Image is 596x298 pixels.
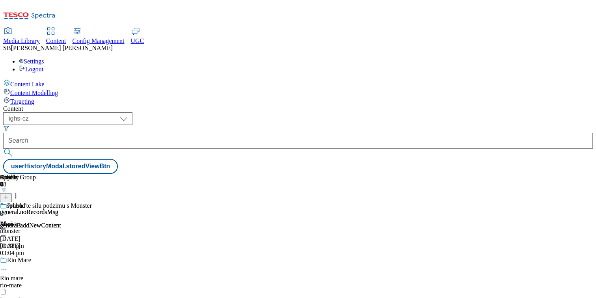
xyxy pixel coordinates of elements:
[3,159,118,174] button: userHistoryModal.storedViewBtn
[7,202,23,209] div: splash
[3,45,11,51] span: SB
[19,58,44,65] a: Settings
[46,37,66,44] span: Content
[10,98,34,105] span: Targeting
[131,37,144,44] span: UGC
[7,257,31,264] div: Rio Mare
[73,28,125,45] a: Config Management
[3,37,40,44] span: Media Library
[19,66,43,73] a: Logout
[3,79,593,88] a: Content Lake
[10,81,45,88] span: Content Lake
[3,125,9,131] svg: Search Filters
[131,28,144,45] a: UGC
[3,105,593,112] div: Content
[7,202,92,209] div: Probuďte sílu podzimu s Monster
[3,133,593,149] input: Search
[3,97,593,105] a: Targeting
[11,45,113,51] span: [PERSON_NAME] [PERSON_NAME]
[46,28,66,45] a: Content
[73,37,125,44] span: Config Management
[3,88,593,97] a: Content Modelling
[3,28,40,45] a: Media Library
[10,89,58,96] span: Content Modelling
